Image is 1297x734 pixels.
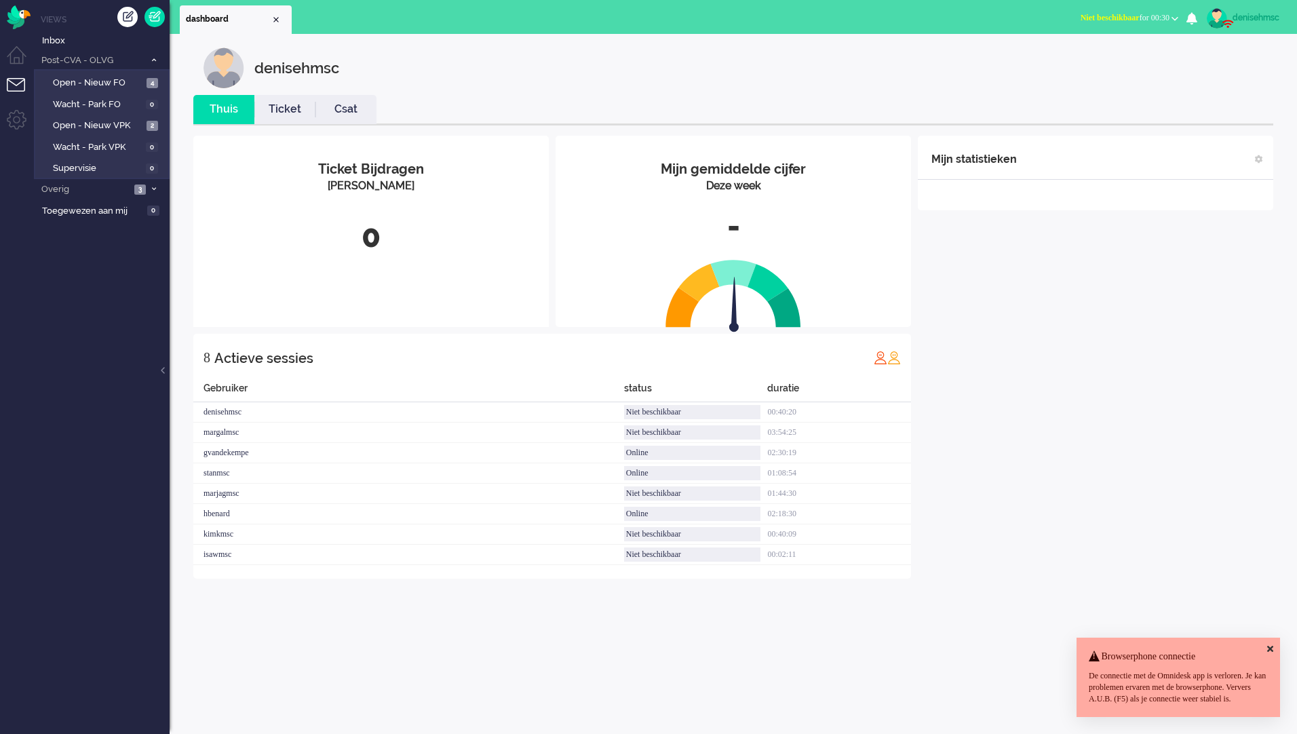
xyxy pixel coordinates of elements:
[39,183,130,196] span: Overig
[53,98,142,111] span: Wacht - Park FO
[1089,651,1268,661] h4: Browserphone connectie
[53,162,142,175] span: Supervisie
[147,206,159,216] span: 0
[117,7,138,27] div: Creëer ticket
[624,446,761,460] div: Online
[1204,8,1283,28] a: denisehmsc
[1081,13,1140,22] span: Niet beschikbaar
[1233,11,1283,24] div: denisehmsc
[204,344,210,371] div: 8
[315,102,376,117] a: Csat
[193,463,624,484] div: stanmsc
[42,35,170,47] span: Inbox
[204,47,244,88] img: customer.svg
[566,159,901,179] div: Mijn gemiddelde cijfer
[193,524,624,545] div: kimkmsc
[204,178,539,194] div: [PERSON_NAME]
[41,14,170,25] li: Views
[53,141,142,154] span: Wacht - Park VPK
[39,203,170,218] a: Toegewezen aan mij 0
[624,405,761,419] div: Niet beschikbaar
[53,77,143,90] span: Open - Nieuw FO
[254,47,339,88] div: denisehmsc
[254,102,315,117] a: Ticket
[39,33,170,47] a: Inbox
[705,277,763,335] img: arrow.svg
[767,484,911,504] div: 01:44:30
[193,504,624,524] div: hbenard
[146,100,158,110] span: 0
[193,484,624,504] div: marjagmsc
[7,46,37,77] li: Dashboard menu
[204,159,539,179] div: Ticket Bijdragen
[767,545,911,565] div: 00:02:11
[1089,670,1268,705] div: De connectie met de Omnidesk app is verloren. Je kan problemen ervaren met de browserphone. Verve...
[193,95,254,124] li: Thuis
[624,425,761,440] div: Niet beschikbaar
[767,524,911,545] div: 00:40:09
[566,204,901,249] div: -
[1072,8,1186,28] button: Niet beschikbaarfor 00:30
[887,351,901,364] img: profile_orange.svg
[146,163,158,174] span: 0
[39,75,168,90] a: Open - Nieuw FO 4
[144,7,165,27] a: Quick Ticket
[767,443,911,463] div: 02:30:19
[665,259,801,328] img: semi_circle.svg
[147,78,158,88] span: 4
[193,102,254,117] a: Thuis
[767,463,911,484] div: 01:08:54
[42,205,143,218] span: Toegewezen aan mij
[931,146,1017,173] div: Mijn statistieken
[624,507,761,521] div: Online
[39,160,168,175] a: Supervisie 0
[7,78,37,109] li: Tickets menu
[186,14,271,25] span: dashboard
[566,178,901,194] div: Deze week
[767,423,911,443] div: 03:54:25
[39,117,168,132] a: Open - Nieuw VPK 2
[624,527,761,541] div: Niet beschikbaar
[53,119,143,132] span: Open - Nieuw VPK
[624,547,761,562] div: Niet beschikbaar
[147,121,158,131] span: 2
[193,545,624,565] div: isawmsc
[214,345,313,372] div: Actieve sessies
[193,423,624,443] div: margalmsc
[39,139,168,154] a: Wacht - Park VPK 0
[180,5,292,34] li: Dashboard
[193,402,624,423] div: denisehmsc
[7,5,31,29] img: flow_omnibird.svg
[271,14,282,25] div: Close tab
[874,351,887,364] img: profile_red.svg
[624,381,768,402] div: status
[315,95,376,124] li: Csat
[767,381,911,402] div: duratie
[134,185,146,195] span: 3
[624,466,761,480] div: Online
[767,504,911,524] div: 02:18:30
[39,54,144,67] span: Post-CVA - OLVG
[146,142,158,153] span: 0
[254,95,315,124] li: Ticket
[7,110,37,140] li: Admin menu
[39,96,168,111] a: Wacht - Park FO 0
[204,214,539,259] div: 0
[1072,4,1186,34] li: Niet beschikbaarfor 00:30
[193,381,624,402] div: Gebruiker
[624,486,761,501] div: Niet beschikbaar
[767,402,911,423] div: 00:40:20
[7,9,31,19] a: Omnidesk
[1081,13,1169,22] span: for 00:30
[193,443,624,463] div: gvandekempe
